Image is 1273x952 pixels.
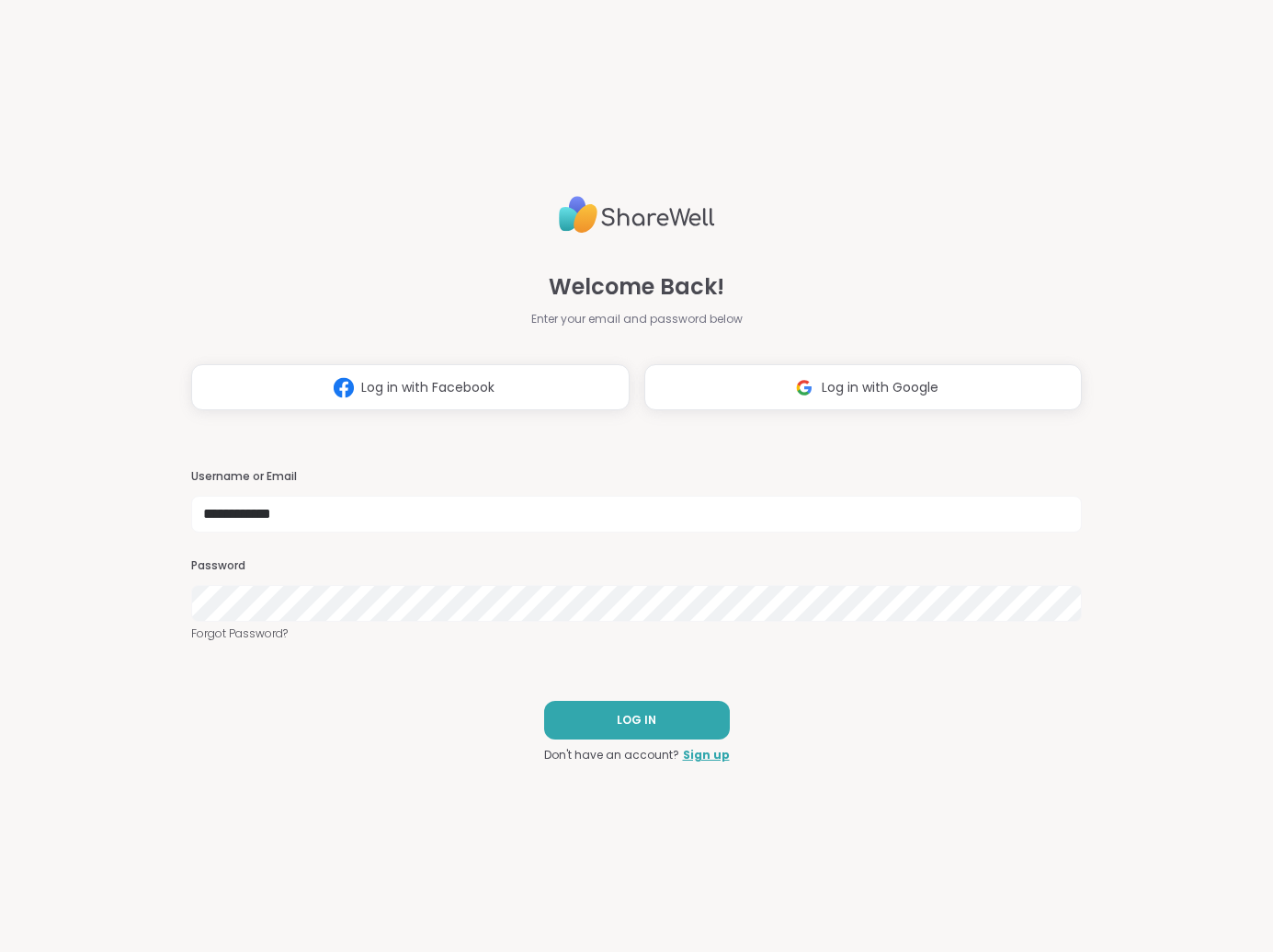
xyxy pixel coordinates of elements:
[191,364,630,410] button: Log in with Facebook
[191,469,1083,485] h3: Username or Email
[559,189,715,241] img: ShareWell Logo
[683,747,730,763] a: Sign up
[326,371,361,405] img: ShareWell Logomark
[544,747,679,763] span: Don't have an account?
[531,311,743,327] span: Enter your email and password below
[191,558,1083,574] h3: Password
[787,371,822,405] img: ShareWell Logomark
[191,625,1083,642] a: Forgot Password?
[644,364,1083,410] button: Log in with Google
[361,378,494,397] span: Log in with Facebook
[544,701,730,740] button: LOG IN
[822,378,938,397] span: Log in with Google
[549,270,724,304] span: Welcome Back!
[617,712,656,728] span: LOG IN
